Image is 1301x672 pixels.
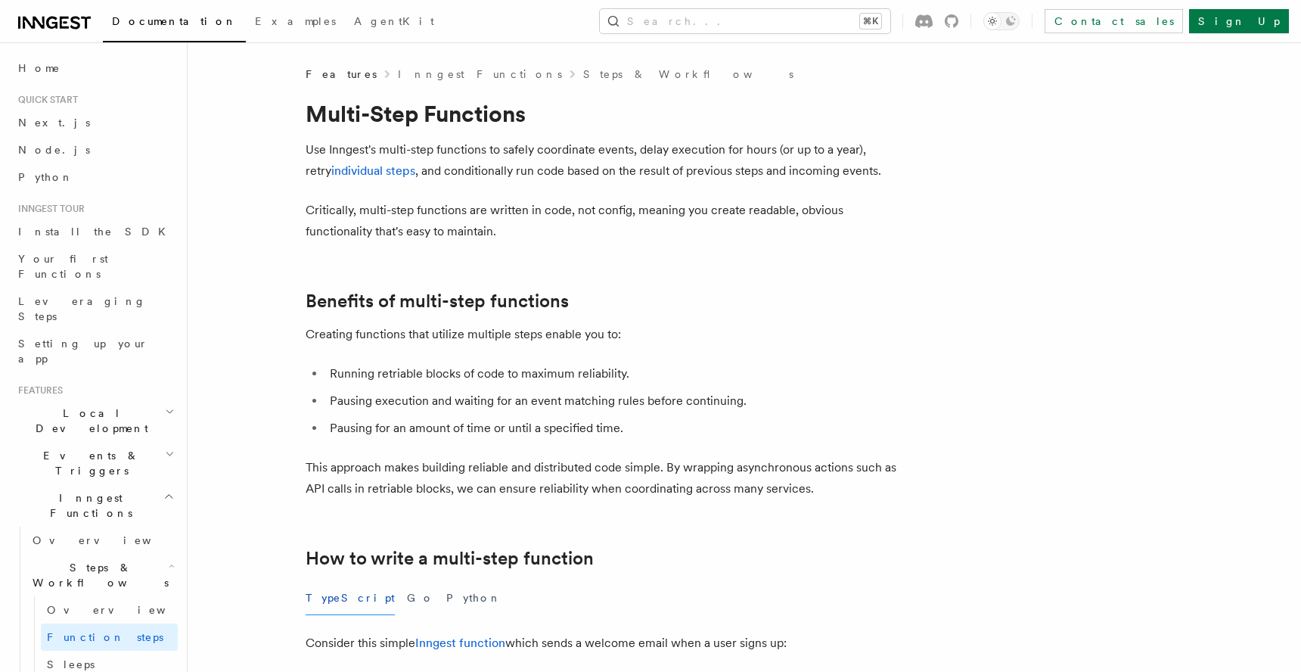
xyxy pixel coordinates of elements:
[18,144,90,156] span: Node.js
[12,218,178,245] a: Install the SDK
[325,390,911,412] li: Pausing execution and waiting for an event matching rules before continuing.
[12,400,178,442] button: Local Development
[47,604,203,616] span: Overview
[12,245,178,288] a: Your first Functions
[12,406,165,436] span: Local Development
[345,5,443,41] a: AgentKit
[12,288,178,330] a: Leveraging Steps
[306,291,569,312] a: Benefits of multi-step functions
[12,448,165,478] span: Events & Triggers
[26,560,169,590] span: Steps & Workflows
[860,14,881,29] kbd: ⌘K
[1189,9,1289,33] a: Sign Up
[583,67,793,82] a: Steps & Workflows
[12,330,178,372] a: Setting up your app
[41,624,178,651] a: Function steps
[18,338,148,365] span: Setting up your app
[47,631,163,643] span: Function steps
[18,61,61,76] span: Home
[1045,9,1183,33] a: Contact sales
[12,442,178,484] button: Events & Triggers
[112,15,237,27] span: Documentation
[306,633,911,654] p: Consider this simple which sends a welcome email when a user signs up:
[12,203,85,215] span: Inngest tour
[331,163,415,178] a: individual steps
[306,200,911,242] p: Critically, multi-step functions are written in code, not config, meaning you create readable, ob...
[18,171,73,183] span: Python
[446,581,501,615] button: Python
[600,9,890,33] button: Search...⌘K
[103,5,246,42] a: Documentation
[415,636,505,650] a: Inngest function
[12,490,163,521] span: Inngest Functions
[325,363,911,384] li: Running retriable blocks of code to maximum reliability.
[26,527,178,554] a: Overview
[18,226,175,238] span: Install the SDK
[12,94,78,106] span: Quick start
[18,295,146,322] span: Leveraging Steps
[325,418,911,439] li: Pausing for an amount of time or until a specified time.
[255,15,336,27] span: Examples
[306,324,911,345] p: Creating functions that utilize multiple steps enable you to:
[26,554,178,596] button: Steps & Workflows
[18,253,108,280] span: Your first Functions
[12,484,178,527] button: Inngest Functions
[306,100,911,127] h1: Multi-Step Functions
[407,581,434,615] button: Go
[306,548,594,569] a: How to write a multi-step function
[398,67,562,82] a: Inngest Functions
[33,534,188,546] span: Overview
[983,12,1020,30] button: Toggle dark mode
[47,658,95,670] span: Sleeps
[12,163,178,191] a: Python
[306,457,911,499] p: This approach makes building reliable and distributed code simple. By wrapping asynchronous actio...
[306,581,395,615] button: TypeScript
[306,139,911,182] p: Use Inngest's multi-step functions to safely coordinate events, delay execution for hours (or up ...
[12,384,63,397] span: Features
[306,67,377,82] span: Features
[246,5,345,41] a: Examples
[18,117,90,129] span: Next.js
[41,596,178,624] a: Overview
[12,109,178,136] a: Next.js
[12,54,178,82] a: Home
[12,136,178,163] a: Node.js
[354,15,434,27] span: AgentKit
